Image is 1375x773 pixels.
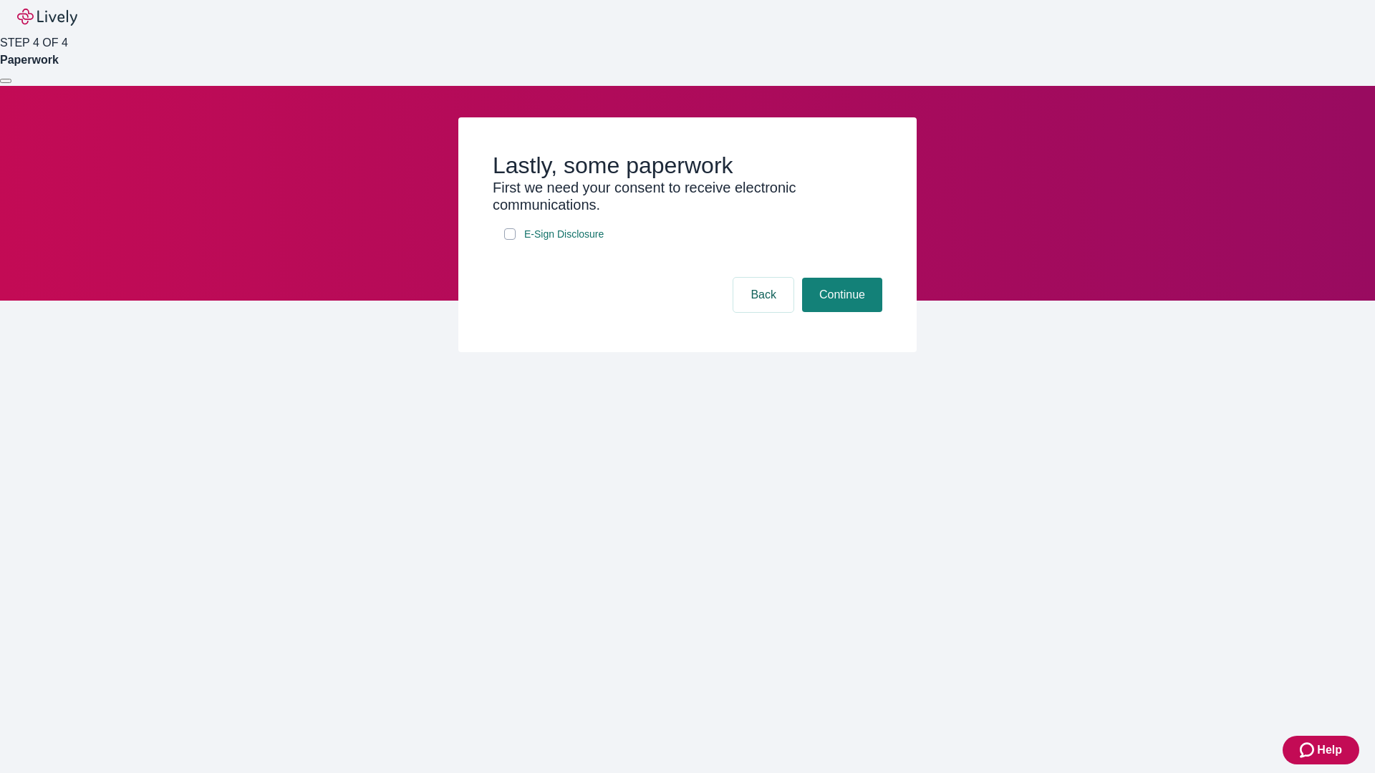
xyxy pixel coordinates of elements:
a: e-sign disclosure document [521,225,607,243]
span: E-Sign Disclosure [524,227,604,242]
svg: Zendesk support icon [1300,742,1317,759]
span: Help [1317,742,1342,759]
button: Continue [802,278,882,312]
h3: First we need your consent to receive electronic communications. [493,179,882,213]
img: Lively [17,9,77,26]
button: Zendesk support iconHelp [1283,736,1359,764]
h2: Lastly, some paperwork [493,152,882,179]
button: Back [733,278,793,312]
